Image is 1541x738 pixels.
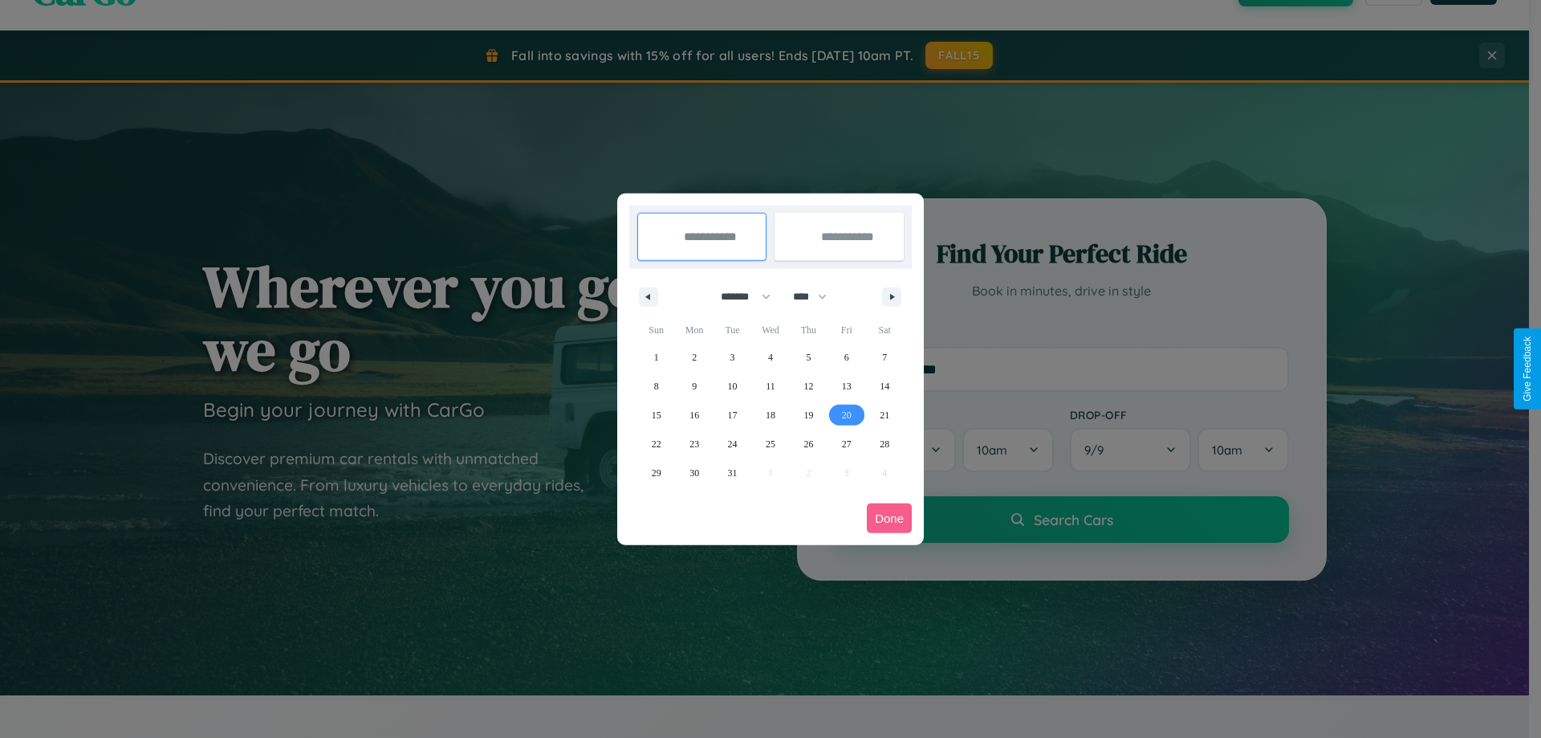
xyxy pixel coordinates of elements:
button: 17 [714,401,751,430]
button: 6 [827,343,865,372]
span: 21 [880,401,889,430]
button: 18 [751,401,789,430]
span: 8 [654,372,659,401]
button: 30 [675,459,713,487]
button: 9 [675,372,713,401]
button: 15 [637,401,675,430]
div: Give Feedback [1522,336,1533,402]
span: 27 [842,430,852,459]
span: 9 [692,372,697,401]
span: Fri [827,317,865,343]
button: 16 [675,401,713,430]
button: 10 [714,372,751,401]
span: 28 [880,430,889,459]
button: 23 [675,430,713,459]
span: 18 [766,401,775,430]
span: 30 [689,459,699,487]
span: 20 [842,401,852,430]
span: Sun [637,317,675,343]
button: 22 [637,430,675,459]
span: Thu [790,317,827,343]
button: 8 [637,372,675,401]
span: 5 [806,343,811,372]
span: 17 [728,401,738,430]
span: Mon [675,317,713,343]
button: 25 [751,430,789,459]
span: 31 [728,459,738,487]
span: 4 [768,343,773,372]
span: 26 [803,430,813,459]
span: 6 [844,343,849,372]
button: 11 [751,372,789,401]
button: 20 [827,401,865,430]
span: 25 [766,430,775,459]
span: Wed [751,317,789,343]
span: 13 [842,372,852,401]
button: 7 [866,343,904,372]
span: 19 [803,401,813,430]
button: 19 [790,401,827,430]
button: 2 [675,343,713,372]
span: 29 [652,459,661,487]
button: 28 [866,430,904,459]
button: 27 [827,430,865,459]
span: 23 [689,430,699,459]
button: 3 [714,343,751,372]
span: 12 [803,372,813,401]
span: 10 [728,372,738,401]
span: 2 [692,343,697,372]
button: 31 [714,459,751,487]
button: 12 [790,372,827,401]
span: 11 [766,372,775,401]
span: Tue [714,317,751,343]
span: 24 [728,430,738,459]
span: Sat [866,317,904,343]
button: Done [867,504,912,533]
span: 15 [652,401,661,430]
button: 4 [751,343,789,372]
button: 1 [637,343,675,372]
button: 5 [790,343,827,372]
button: 29 [637,459,675,487]
button: 24 [714,430,751,459]
span: 14 [880,372,889,401]
button: 26 [790,430,827,459]
span: 16 [689,401,699,430]
button: 14 [866,372,904,401]
button: 13 [827,372,865,401]
span: 7 [882,343,887,372]
button: 21 [866,401,904,430]
span: 1 [654,343,659,372]
span: 3 [730,343,735,372]
span: 22 [652,430,661,459]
